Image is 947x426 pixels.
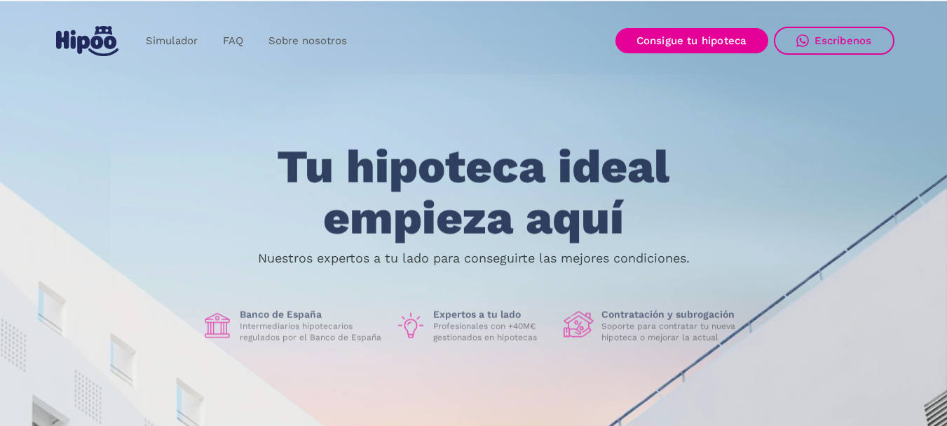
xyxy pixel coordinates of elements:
div: Escríbenos [815,34,872,47]
a: home [53,20,122,62]
a: Consigue tu hipoteca [615,28,768,53]
p: Soporte para contratar tu nueva hipoteca o mejorar la actual [601,321,746,343]
h1: Tu hipoteca ideal empieza aquí [207,142,739,244]
a: Sobre nosotros [256,27,360,55]
a: FAQ [210,27,256,55]
p: Profesionales con +40M€ gestionados en hipotecas [433,321,552,343]
p: Nuestros expertos a tu lado para conseguirte las mejores condiciones. [258,253,690,264]
h1: Banco de España [240,308,384,321]
a: Simulador [133,27,210,55]
h1: Contratación y subrogación [601,308,746,321]
a: Escríbenos [774,27,894,55]
p: Intermediarios hipotecarios regulados por el Banco de España [240,321,384,343]
h1: Expertos a tu lado [433,308,552,321]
